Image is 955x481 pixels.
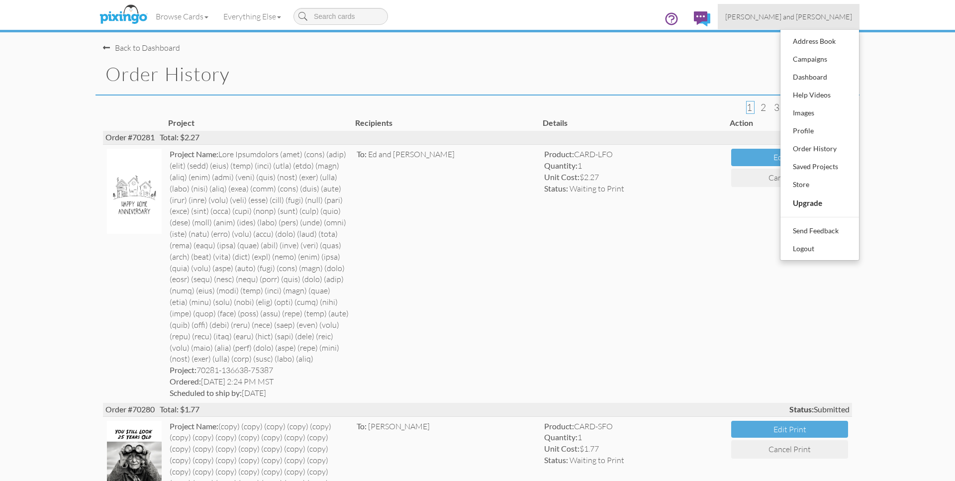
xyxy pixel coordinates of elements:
span: Ed and [PERSON_NAME] [368,149,455,159]
strong: Status: [789,404,814,414]
a: Campaigns [780,50,859,68]
a: Logout [780,240,859,258]
div: Order #70281 [103,131,852,144]
div: CARD-LFO [544,149,724,160]
div: Logout [790,241,849,256]
div: $1.77 [544,443,724,455]
div: Campaigns [790,52,849,67]
div: Send Feedback [790,223,849,238]
strong: Status: [544,184,568,193]
strong: Project: [170,365,196,375]
strong: Status: [544,455,568,465]
span: To: [357,421,367,431]
button: Cancel Print [731,169,848,187]
div: Upgrade [790,195,849,211]
a: Browse Cards [148,4,216,29]
th: Details [540,115,728,131]
div: Order History [790,141,849,156]
strong: Product: [544,421,574,431]
img: pixingo logo [97,2,150,27]
div: Lore Ipsumdolors (amet) (cons) (adip) (elit) (sedd) (eius) (temp) (inci) (utla) (etdo) (magn) (al... [170,149,349,365]
span: Waiting to Print [570,455,624,465]
div: $2.27 [544,172,724,183]
span: 3 [774,101,779,113]
span: To: [357,149,367,159]
div: Store [790,177,849,192]
div: Saved Projects [790,159,849,174]
strong: Ordered: [170,377,201,386]
div: Dashboard [790,70,849,85]
div: Images [790,105,849,120]
a: Images [780,104,859,122]
th: Project [166,115,353,131]
strong: Quantity: [544,432,577,442]
strong: Unit Cost: [544,444,579,453]
a: Profile [780,122,859,140]
div: Address Book [790,34,849,49]
strong: Unit Cost: [544,172,579,182]
img: comments.svg [694,11,710,26]
strong: Project Name: [170,421,218,431]
div: Order #70280 [103,403,852,416]
h1: Order History [105,64,859,85]
button: Edit Print [731,421,848,438]
span: [PERSON_NAME] [368,421,430,431]
button: Cancel Print [731,440,848,459]
div: 1 [544,160,724,172]
nav-back: Dashboard [103,32,852,54]
th: Action [727,115,852,131]
a: Saved Projects [780,158,859,176]
strong: Scheduled to ship by: [170,388,242,397]
a: Upgrade [780,193,859,212]
div: 70281-136638-75387 [170,365,349,376]
a: Order History [780,140,859,158]
input: Search cards [293,8,388,25]
a: Help Videos [780,86,859,104]
span: Submitted [789,404,850,415]
span: 2 [761,101,766,113]
span: Total: $2.27 [160,132,199,142]
span: Total: $1.77 [160,404,199,414]
strong: Quantity: [544,161,577,170]
span: [PERSON_NAME] and [PERSON_NAME] [725,12,852,21]
div: [DATE] [170,387,349,399]
a: Everything Else [216,4,288,29]
div: Help Videos [790,88,849,102]
span: 1 [747,101,752,113]
a: Address Book [780,32,859,50]
div: Back to Dashboard [103,42,180,54]
span: Waiting to Print [570,184,624,193]
th: Recipients [353,115,540,131]
strong: Project Name: [170,149,218,159]
div: Profile [790,123,849,138]
a: Dashboard [780,68,859,86]
div: CARD-SFO [544,421,724,432]
div: 1 [544,432,724,443]
img: 136638-1-1760131442875-523f00cac555ed67-qa.jpg [107,149,162,233]
button: Edit Print [731,149,848,166]
a: [PERSON_NAME] and [PERSON_NAME] [718,4,859,29]
a: Send Feedback [780,222,859,240]
a: Store [780,176,859,193]
strong: Product: [544,149,574,159]
div: [DATE] 2:24 PM MST [170,376,349,387]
